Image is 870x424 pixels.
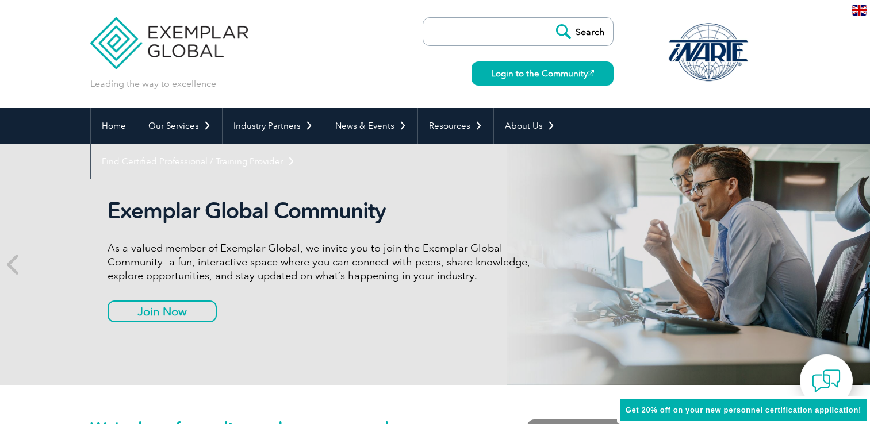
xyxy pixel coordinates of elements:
[852,5,867,16] img: en
[812,367,841,395] img: contact-chat.png
[418,108,493,144] a: Resources
[223,108,324,144] a: Industry Partners
[472,61,614,86] a: Login to the Community
[91,144,306,179] a: Find Certified Professional / Training Provider
[626,406,861,414] span: Get 20% off on your new personnel certification application!
[91,108,137,144] a: Home
[324,108,417,144] a: News & Events
[108,300,217,322] a: Join Now
[550,18,613,45] input: Search
[588,70,594,76] img: open_square.png
[494,108,566,144] a: About Us
[137,108,222,144] a: Our Services
[108,241,539,283] p: As a valued member of Exemplar Global, we invite you to join the Exemplar Global Community—a fun,...
[90,78,216,90] p: Leading the way to excellence
[108,198,539,224] h2: Exemplar Global Community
